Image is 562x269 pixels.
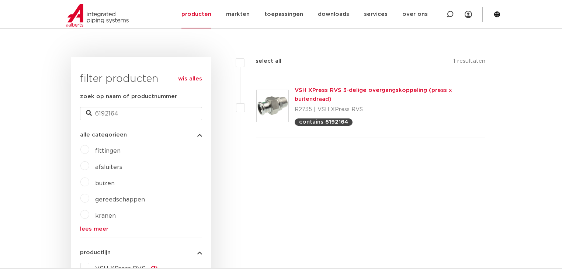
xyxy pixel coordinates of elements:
[95,148,121,154] a: fittingen
[95,197,145,203] a: gereedschappen
[299,119,348,125] p: contains 6192164
[95,180,115,186] a: buizen
[178,75,202,83] a: wis alles
[80,72,202,86] h3: filter producten
[295,104,485,115] p: R2735 | VSH XPress RVS
[80,107,202,120] input: zoeken
[80,92,177,101] label: zoek op naam of productnummer
[80,132,202,138] button: alle categorieën
[453,57,485,68] p: 1 resultaten
[257,90,288,122] img: Thumbnail for VSH XPress RVS 3-delige overgangskoppeling (press x buitendraad)
[80,250,111,255] span: productlijn
[80,132,127,138] span: alle categorieën
[295,87,452,102] a: VSH XPress RVS 3-delige overgangskoppeling (press x buitendraad)
[95,213,116,219] a: kranen
[80,250,202,255] button: productlijn
[244,57,281,66] label: select all
[80,226,202,232] a: lees meer
[95,164,122,170] a: afsluiters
